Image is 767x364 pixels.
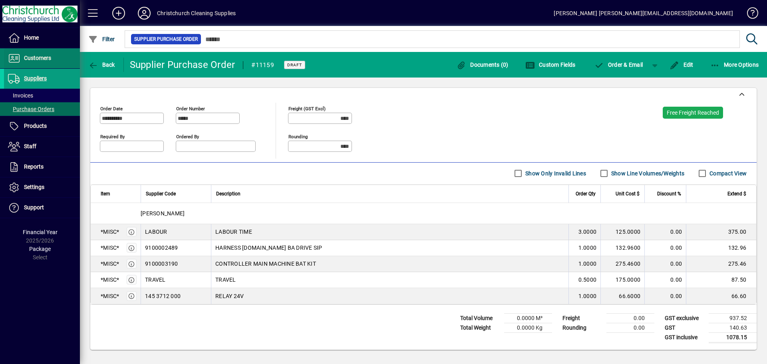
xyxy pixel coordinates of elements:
[8,106,54,112] span: Purchase Orders
[709,332,757,342] td: 1078.15
[644,288,686,304] td: 0.00
[708,58,761,72] button: More Options
[709,323,757,332] td: 140.63
[24,143,36,149] span: Staff
[29,246,51,252] span: Package
[600,272,644,288] td: 175.0000
[8,92,33,99] span: Invoices
[86,32,117,46] button: Filter
[727,189,746,198] span: Extend $
[4,177,80,197] a: Settings
[176,133,199,139] mat-label: Ordered by
[4,198,80,218] a: Support
[709,313,757,323] td: 937.52
[558,313,606,323] td: Freight
[91,203,756,224] div: [PERSON_NAME]
[4,116,80,136] a: Products
[24,163,44,170] span: Reports
[657,189,681,198] span: Discount %
[215,260,316,268] span: CONTROLLER MAIN MACHINE BAT KIT
[600,240,644,256] td: 132.9600
[554,7,733,20] div: [PERSON_NAME] [PERSON_NAME][EMAIL_ADDRESS][DOMAIN_NAME]
[644,224,686,240] td: 0.00
[616,189,640,198] span: Unit Cost $
[606,313,654,323] td: 0.00
[600,224,644,240] td: 125.0000
[215,276,236,284] span: TRAVEL
[215,244,322,252] span: HARNESS [DOMAIN_NAME] BA DRIVE SIP
[4,89,80,102] a: Invoices
[524,169,586,177] label: Show Only Invalid Lines
[141,224,211,240] td: LABOUR
[100,133,125,139] mat-label: Required by
[710,62,759,68] span: More Options
[216,189,240,198] span: Description
[668,58,695,72] button: Edit
[23,229,58,235] span: Financial Year
[456,313,504,323] td: Total Volume
[287,62,302,68] span: Draft
[661,323,709,332] td: GST
[288,133,308,139] mat-label: Rounding
[708,169,747,177] label: Compact View
[600,288,644,304] td: 66.6000
[523,58,578,72] button: Custom Fields
[568,224,600,240] td: 3.0000
[101,189,110,198] span: Item
[215,292,244,300] span: RELAY 24V
[686,240,756,256] td: 132.96
[88,62,115,68] span: Back
[504,313,552,323] td: 0.0000 M³
[141,240,211,256] td: 9100002489
[176,105,205,111] mat-label: Order number
[141,256,211,272] td: 9100003190
[568,288,600,304] td: 1.0000
[24,34,39,41] span: Home
[455,58,511,72] button: Documents (0)
[106,6,131,20] button: Add
[24,75,47,82] span: Suppliers
[4,28,80,48] a: Home
[24,184,44,190] span: Settings
[215,228,252,236] span: LABOUR TIME
[568,240,600,256] td: 1.0000
[686,272,756,288] td: 87.50
[686,224,756,240] td: 375.00
[670,62,693,68] span: Edit
[661,332,709,342] td: GST inclusive
[594,62,643,68] span: Order & Email
[24,204,44,211] span: Support
[141,288,211,304] td: 145 3712 000
[4,137,80,157] a: Staff
[686,256,756,272] td: 275.46
[88,36,115,42] span: Filter
[504,323,552,332] td: 0.0000 Kg
[644,256,686,272] td: 0.00
[134,35,198,43] span: Supplier Purchase Order
[86,58,117,72] button: Back
[457,62,509,68] span: Documents (0)
[568,256,600,272] td: 1.0000
[130,58,235,71] div: Supplier Purchase Order
[131,6,157,20] button: Profile
[568,272,600,288] td: 0.5000
[606,323,654,332] td: 0.00
[686,288,756,304] td: 66.60
[610,169,684,177] label: Show Line Volumes/Weights
[141,272,211,288] td: TRAVEL
[644,240,686,256] td: 0.00
[80,58,124,72] app-page-header-button: Back
[661,313,709,323] td: GST exclusive
[146,189,176,198] span: Supplier Code
[4,48,80,68] a: Customers
[590,58,647,72] button: Order & Email
[667,109,719,116] span: Free Freight Reached
[251,59,274,72] div: #11159
[24,123,47,129] span: Products
[157,7,236,20] div: Christchurch Cleaning Supplies
[558,323,606,332] td: Rounding
[24,55,51,61] span: Customers
[456,323,504,332] td: Total Weight
[741,2,757,28] a: Knowledge Base
[100,105,123,111] mat-label: Order date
